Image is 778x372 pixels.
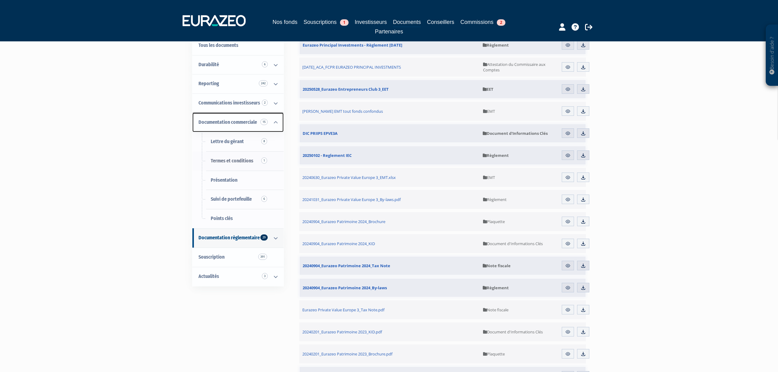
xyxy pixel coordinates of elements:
span: 20240630_Eurazeo Private Value Europe 3_EMT.xlsx [302,175,396,180]
span: Termes et conditions [211,158,253,164]
span: Règlement [483,153,509,158]
img: eye.svg [565,42,571,48]
span: Plaquette [483,219,505,224]
img: eye.svg [565,86,571,92]
a: 20241031_Eurazeo Private Value Europe 3_By-laws.pdf [299,190,480,209]
span: 391 [258,254,267,260]
a: Eurazeo Principal Investments - Règlement [DATE] [300,36,480,54]
a: Documents [393,18,421,27]
span: 1 [340,19,349,26]
span: Reporting [198,81,219,86]
a: Lettre du gérant8 [192,132,284,151]
span: Documentation règlementaire [198,235,260,241]
a: [PERSON_NAME] EMT tout fonds confondus [299,102,480,121]
img: download.svg [580,219,586,224]
span: 2 [497,19,505,26]
span: Souscription [198,254,225,260]
span: Présentation [211,177,237,183]
a: Reporting 242 [192,74,284,93]
img: download.svg [580,42,586,48]
span: 20240904_Eurazeo Patrimoine 2024_KID [302,241,375,246]
img: eye.svg [565,108,571,114]
span: Eurazeo Private Value Europe 3_Tax Note.pdf [302,307,384,313]
a: 20240201_Eurazeo Patrimoine 2023_Brochure.pdf [299,344,480,363]
span: Document d'Informations Clés [483,131,548,136]
a: 20250528_Eurazeo Entrepreneurs Club 3_EET [300,80,480,98]
a: Présentation [192,171,284,190]
span: EMT [483,175,495,180]
span: 6 [261,196,267,202]
span: 20241031_Eurazeo Private Value Europe 3_By-laws.pdf [302,197,401,202]
a: Partenaires [375,27,403,36]
a: Souscription391 [192,248,284,267]
img: download.svg [580,241,586,246]
span: 20250102 - Reglement IEC [303,153,352,158]
a: Documentation commerciale 15 [192,113,284,132]
img: download.svg [580,175,586,180]
img: download.svg [580,153,586,158]
img: eye.svg [565,263,571,268]
a: Nos fonds [273,18,297,26]
img: eye.svg [565,153,571,158]
img: download.svg [580,108,586,114]
img: download.svg [580,285,586,290]
img: eye.svg [565,351,571,357]
span: Règlement [483,285,509,290]
span: Plaquette [483,351,505,357]
span: Suivi de portefeuille [211,196,252,202]
span: Note fiscale [483,307,508,313]
a: Souscriptions1 [304,18,349,26]
span: [DATE]_ACA_FCPR EURAZEO PRINCIPAL INVESTMENTS [302,64,401,70]
span: Eurazeo Principal Investments - Règlement [DATE] [303,42,402,48]
img: download.svg [580,329,586,335]
span: Durabilité [198,62,219,67]
span: Attestation du Commissaire aux Comptes [483,62,554,73]
img: download.svg [580,86,586,92]
span: 20240904_Eurazeo Patrimoine 2024_Tax Note [303,263,390,268]
p: Besoin d'aide ? [769,28,776,83]
span: 6 [262,61,268,67]
a: Tous les documents [192,36,284,55]
span: Note fiscale [483,263,511,268]
a: DIC PRIIPS EPVE3A [300,124,480,142]
a: [DATE]_ACA_FCPR EURAZEO PRINCIPAL INVESTMENTS [299,58,480,77]
img: eye.svg [565,131,571,136]
a: Points clés [192,209,284,228]
a: Documentation règlementaire 29 [192,228,284,248]
span: Règlement [483,197,507,202]
span: 20240904_Eurazeo Patrimoine 2024_By-laws [303,285,387,290]
img: download.svg [580,351,586,357]
img: eye.svg [565,241,571,246]
a: Eurazeo Private Value Europe 3_Tax Note.pdf [299,300,480,319]
span: Points clés [211,215,233,221]
img: eye.svg [565,175,571,180]
a: 20240630_Eurazeo Private Value Europe 3_EMT.xlsx [299,168,480,187]
img: download.svg [580,197,586,202]
span: Actualités [198,273,219,279]
img: eye.svg [565,307,571,313]
span: EMT [483,108,495,114]
img: download.svg [580,307,586,313]
a: 20250102 - Reglement IEC [300,146,480,165]
span: 8 [261,138,267,144]
span: Règlement [483,42,509,48]
img: download.svg [580,131,586,136]
a: Termes et conditions1 [192,151,284,171]
a: Commissions2 [460,18,505,26]
img: eye.svg [565,64,571,70]
span: Lettre du gérant [211,139,244,144]
img: 1732889491-logotype_eurazeo_blanc_rvb.png [183,15,246,26]
span: Document d'Informations Clés [483,329,543,335]
a: 20240904_Eurazeo Patrimoine 2024_By-laws [300,279,480,297]
a: Suivi de portefeuille6 [192,190,284,209]
a: 20240904_Eurazeo Patrimoine 2024_KID [299,234,480,253]
img: eye.svg [565,285,571,290]
span: 1 [261,158,267,164]
span: EET [483,86,493,92]
span: 242 [259,80,268,86]
span: Communications investisseurs [198,100,260,106]
img: download.svg [580,64,586,70]
a: Conseillers [427,18,454,26]
img: download.svg [580,263,586,268]
span: 20250528_Eurazeo Entrepreneurs Club 3_EET [303,86,389,92]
